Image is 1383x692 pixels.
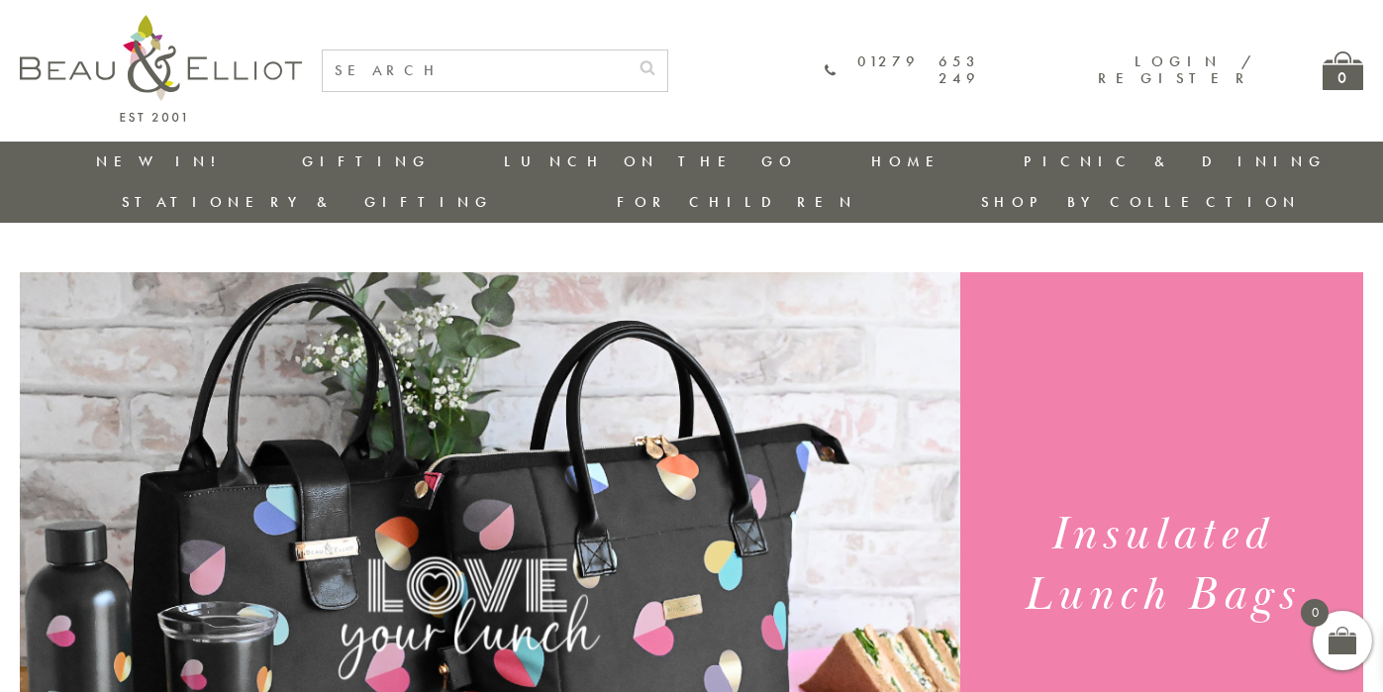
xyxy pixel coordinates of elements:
[122,192,493,212] a: Stationery & Gifting
[981,192,1301,212] a: Shop by collection
[825,53,980,88] a: 01279 653 249
[504,151,797,171] a: Lunch On The Go
[617,192,857,212] a: For Children
[871,151,950,171] a: Home
[984,505,1339,626] h1: Insulated Lunch Bags
[323,50,628,91] input: SEARCH
[1323,51,1363,90] a: 0
[20,15,302,122] img: logo
[1098,51,1253,88] a: Login / Register
[302,151,431,171] a: Gifting
[96,151,229,171] a: New in!
[1024,151,1327,171] a: Picnic & Dining
[1301,599,1329,627] span: 0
